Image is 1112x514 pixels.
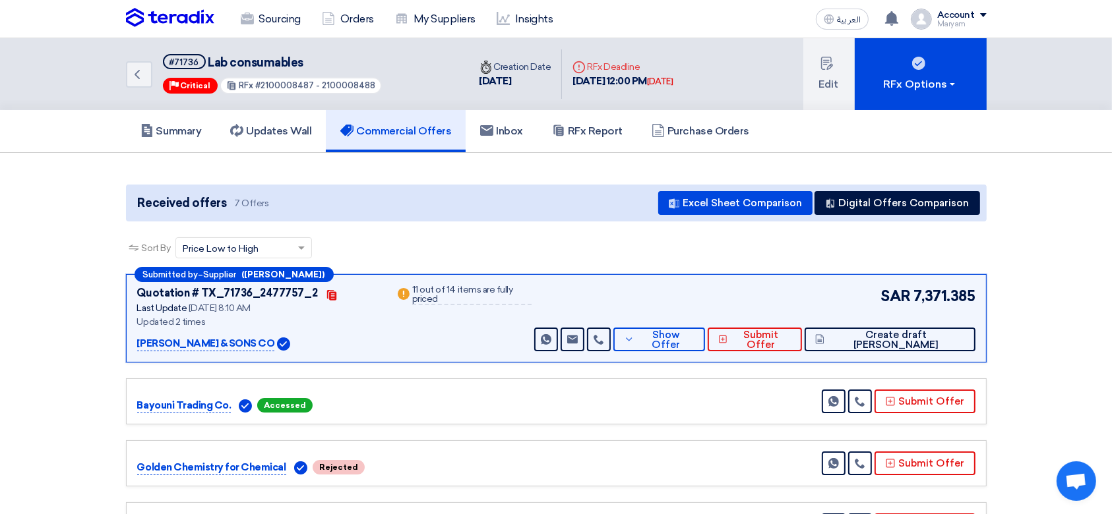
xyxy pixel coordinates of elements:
[855,38,987,110] button: RFx Options
[613,328,704,351] button: Show Offer
[638,330,695,350] span: Show Offer
[805,328,975,351] button: Create draft [PERSON_NAME]
[572,74,673,89] div: [DATE] 12:00 PM
[138,194,227,212] span: Received offers
[815,191,980,215] button: Digital Offers Comparison
[708,328,802,351] button: Submit Offer
[230,5,311,34] a: Sourcing
[183,242,259,256] span: Price Low to High
[135,267,334,282] div: –
[937,20,987,28] div: Maryam
[137,398,232,414] p: Bayouni Trading Co.
[230,125,311,138] h5: Updates Wall
[277,337,290,351] img: Verified Account
[311,5,385,34] a: Orders
[880,285,911,307] span: SAR
[412,285,532,305] div: 11 out of 14 items are fully priced
[126,110,216,152] a: Summary
[816,9,869,30] button: العربية
[170,58,199,67] div: #71736
[479,74,551,89] div: [DATE]
[239,399,252,413] img: Verified Account
[255,80,375,90] span: #2100008487 - 2100008488
[239,80,253,90] span: RFx
[137,315,379,329] div: Updated 2 times
[875,389,975,413] button: Submit Offer
[538,110,637,152] a: RFx Report
[216,110,326,152] a: Updates Wall
[137,285,318,301] div: Quotation # TX_71736_2477757_2
[731,330,791,350] span: Submit Offer
[242,270,325,279] b: ([PERSON_NAME])
[140,125,202,138] h5: Summary
[208,55,303,70] span: Lab consumables
[486,5,563,34] a: Insights
[126,8,214,28] img: Teradix logo
[189,302,251,314] span: [DATE] 8:10 AM
[137,302,187,314] span: Last Update
[837,15,861,24] span: العربية
[137,336,275,352] p: [PERSON_NAME] & SONS CO
[204,270,237,279] span: Supplier
[340,125,451,138] h5: Commercial Offers
[385,5,486,34] a: My Suppliers
[480,125,523,138] h5: Inbox
[883,76,958,92] div: RFx Options
[466,110,538,152] a: Inbox
[875,451,975,475] button: Submit Offer
[137,460,286,476] p: Golden Chemistry for Chemical
[552,125,623,138] h5: RFx Report
[937,10,975,21] div: Account
[163,54,383,71] h5: Lab consumables
[572,60,673,74] div: RFx Deadline
[142,241,171,255] span: Sort By
[637,110,764,152] a: Purchase Orders
[313,460,365,474] span: Rejected
[803,38,855,110] button: Edit
[652,125,749,138] h5: Purchase Orders
[234,197,268,210] span: 7 Offers
[1057,461,1096,501] div: Open chat
[911,9,932,30] img: profile_test.png
[479,60,551,74] div: Creation Date
[658,191,813,215] button: Excel Sheet Comparison
[257,398,313,413] span: Accessed
[326,110,466,152] a: Commercial Offers
[913,285,975,307] span: 7,371.385
[181,81,211,90] span: Critical
[294,461,307,474] img: Verified Account
[828,330,964,350] span: Create draft [PERSON_NAME]
[143,270,199,279] span: Submitted by
[647,75,673,88] div: [DATE]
